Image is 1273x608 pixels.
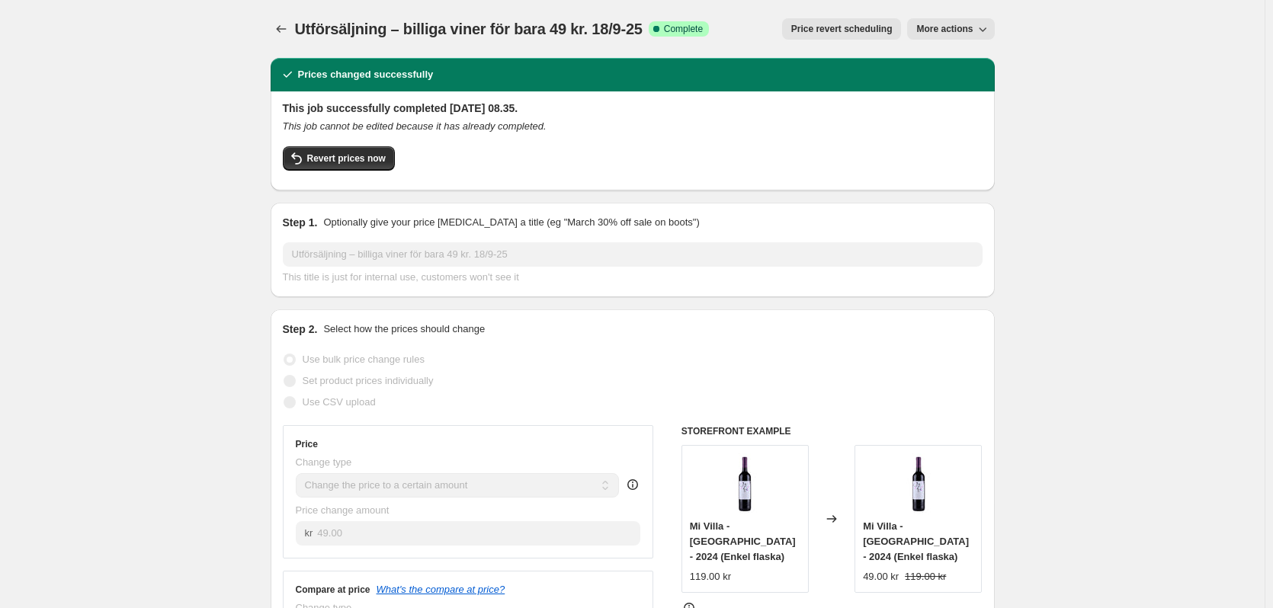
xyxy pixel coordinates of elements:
[271,18,292,40] button: Price change jobs
[296,584,370,596] h3: Compare at price
[296,456,352,468] span: Change type
[283,101,983,116] h2: This job successfully completed [DATE] 08.35.
[283,242,983,267] input: 30% off holiday sale
[303,396,376,408] span: Use CSV upload
[625,477,640,492] div: help
[305,527,313,539] span: kr
[863,520,969,562] span: Mi Villa - [GEOGRAPHIC_DATA] - 2024 (Enkel flaska)
[664,23,703,35] span: Complete
[863,569,899,584] div: 49.00 kr
[888,453,949,514] img: Mi_Villa_Rioja_Roedvin_2024_vh0171_80x.jpg
[323,322,485,337] p: Select how the prices should change
[782,18,902,40] button: Price revert scheduling
[690,569,731,584] div: 119.00 kr
[298,67,434,82] h2: Prices changed successfully
[283,120,547,132] i: This job cannot be edited because it has already completed.
[283,146,395,171] button: Revert prices now
[916,23,973,35] span: More actions
[295,21,643,37] span: Utförsäljning – billiga viner för bara 49 kr. 18/9-25
[283,271,519,283] span: This title is just for internal use, customers won't see it
[905,569,946,584] strike: 119.00 kr
[681,425,983,437] h6: STOREFRONT EXAMPLE
[907,18,994,40] button: More actions
[303,375,434,386] span: Set product prices individually
[303,354,425,365] span: Use bulk price change rules
[296,504,390,516] span: Price change amount
[323,215,699,230] p: Optionally give your price [MEDICAL_DATA] a title (eg "March 30% off sale on boots")
[690,520,796,562] span: Mi Villa - [GEOGRAPHIC_DATA] - 2024 (Enkel flaska)
[791,23,893,35] span: Price revert scheduling
[714,453,775,514] img: Mi_Villa_Rioja_Roedvin_2024_vh0171_80x.jpg
[283,322,318,337] h2: Step 2.
[283,215,318,230] h2: Step 1.
[317,521,640,546] input: 80.00
[296,438,318,450] h3: Price
[307,152,386,165] span: Revert prices now
[377,584,505,595] button: What's the compare at price?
